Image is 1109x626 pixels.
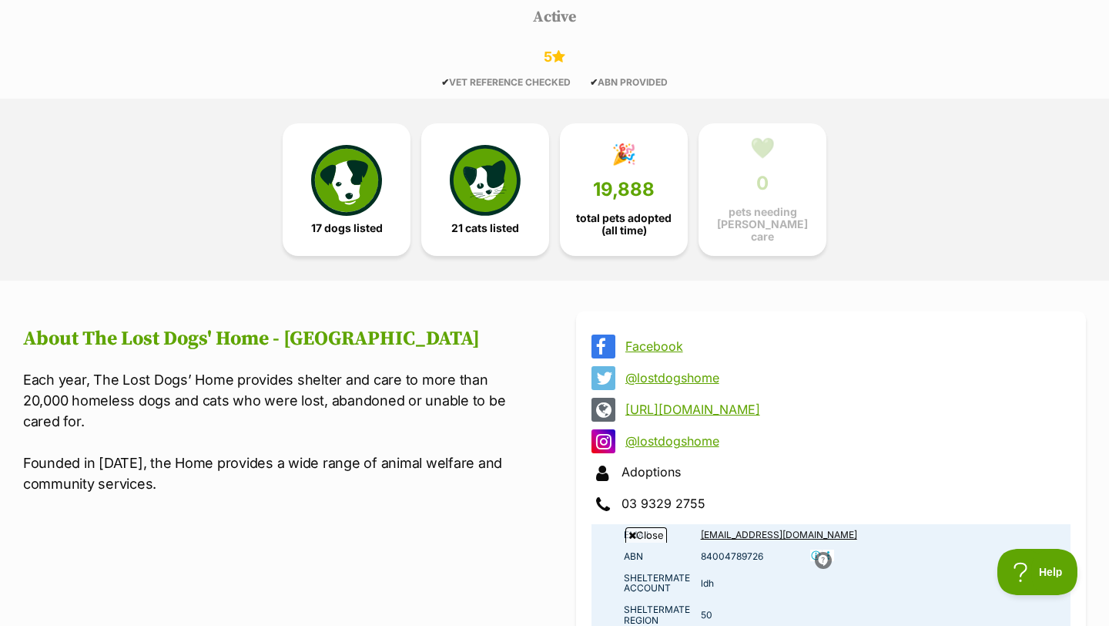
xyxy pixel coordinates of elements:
[756,173,769,194] span: 0
[590,76,598,88] icon: ✔
[750,136,775,160] div: 💚
[450,145,521,216] img: cat-icon-068c71abf8fe30c970a85cd354bc8e23425d12f6e8612795f06af48be43a487a.svg
[591,493,1070,517] div: 03 9329 2755
[283,123,410,256] a: 17 dogs listed
[23,369,533,494] p: Each year, The Lost Dogs’ Home provides shelter and care to more than 20,000 homeless dogs and ca...
[695,567,1070,600] td: ldh
[625,434,1064,448] a: @lostdogshome
[441,76,571,88] span: VET REFERENCE CHECKED
[625,527,667,543] span: Close
[699,123,826,256] a: 💚 0 pets needing [PERSON_NAME] care
[611,143,636,166] div: 🎉
[421,123,549,256] a: 21 cats listed
[701,529,857,540] a: [EMAIL_ADDRESS][DOMAIN_NAME]
[441,76,449,88] icon: ✔
[591,461,1070,485] div: Adoptions
[625,339,1064,353] a: Facebook
[451,222,519,234] span: 21 cats listed
[560,123,688,256] a: 🎉 19,888 total pets adopted (all time)
[311,145,382,216] img: petrescue-icon-eee76f85a60ef55c4a1927667547b313a7c0e82042636edf73dce9c88f694885.svg
[593,179,655,200] span: 19,888
[591,524,695,546] td: Email
[997,549,1078,595] iframe: Help Scout Beacon - Open
[625,402,1064,416] a: [URL][DOMAIN_NAME]
[573,212,675,237] span: total pets adopted (all time)
[590,76,668,88] span: ABN PROVIDED
[625,371,1064,385] a: @lostdogshome
[23,328,533,351] h2: About The Lost Dogs' Home - [GEOGRAPHIC_DATA]
[816,554,830,567] img: info.svg
[712,206,813,243] span: pets needing [PERSON_NAME] care
[311,222,383,234] span: 17 dogs listed
[695,546,1070,567] td: 84004789726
